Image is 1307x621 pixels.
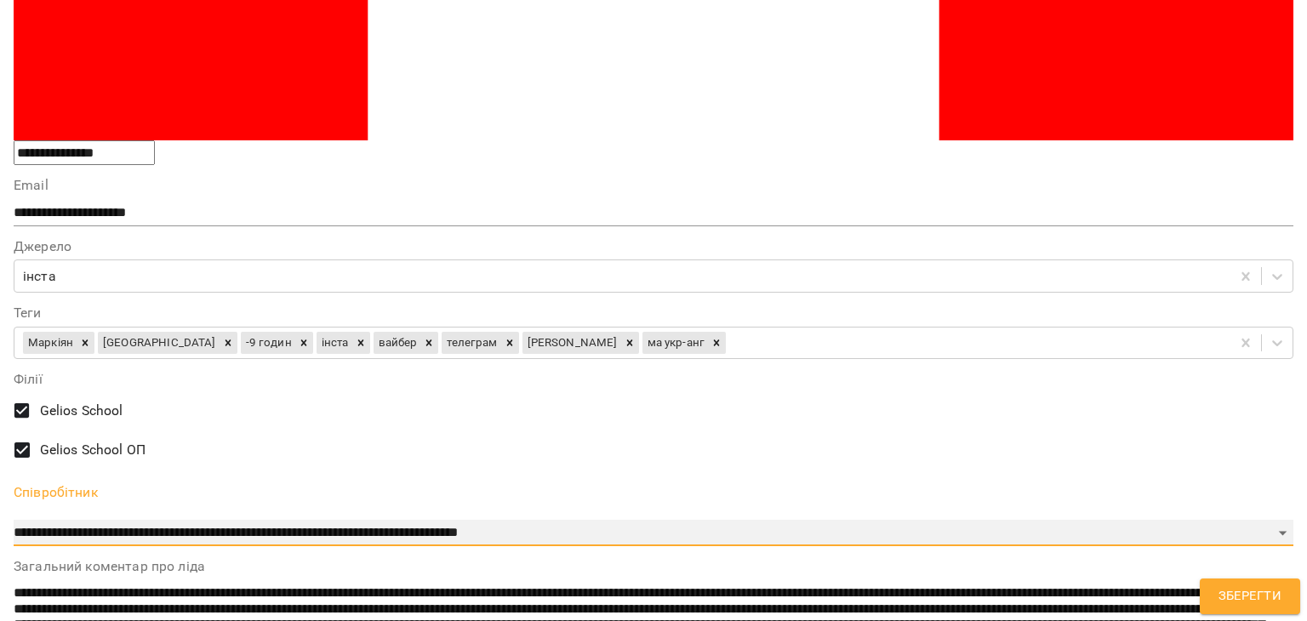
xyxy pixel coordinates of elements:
label: Філії [14,373,1293,386]
div: вайбер [374,332,420,354]
label: Джерело [14,240,1293,254]
span: Gelios School [40,401,123,421]
div: [GEOGRAPHIC_DATA] [98,332,219,354]
button: Зберегти [1200,578,1300,614]
div: інста [317,332,351,354]
label: Співробітник [14,486,1293,499]
label: Email [14,179,1293,192]
div: ма укр-анг [642,332,707,354]
span: Зберегти [1219,585,1281,607]
div: телеграм [442,332,499,354]
div: Маркіян [23,332,76,354]
div: інста [23,266,56,287]
label: Загальний коментар про ліда [14,560,1293,573]
span: Gelios School ОП [40,440,146,460]
label: Теги [14,306,1293,320]
div: -9 годин [241,332,294,354]
div: [PERSON_NAME] [522,332,620,354]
